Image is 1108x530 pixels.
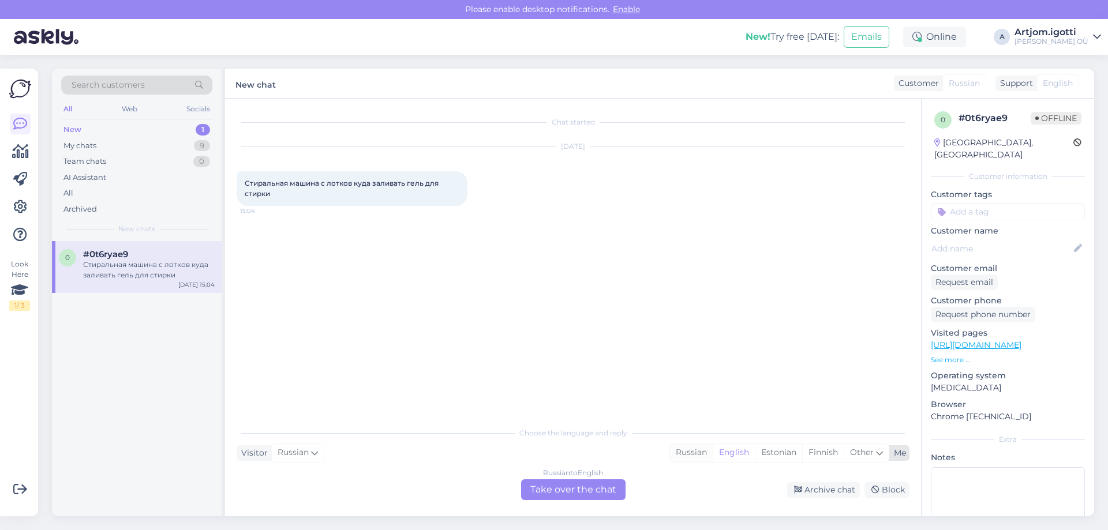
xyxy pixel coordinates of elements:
[237,428,909,438] div: Choose the language and reply
[1015,28,1088,37] div: Artjom.igotti
[194,140,210,152] div: 9
[670,444,713,461] div: Russian
[63,204,97,215] div: Archived
[931,203,1085,220] input: Add a tag
[864,482,909,498] div: Block
[118,224,155,234] span: New chats
[240,206,283,215] span: 15:04
[184,102,212,116] div: Socials
[959,111,1031,125] div: # 0t6ryae9
[63,140,96,152] div: My chats
[193,156,210,167] div: 0
[278,446,309,459] span: Russian
[903,27,966,47] div: Online
[931,382,1085,394] p: [MEDICAL_DATA]
[941,115,945,124] span: 0
[994,29,1010,45] div: A
[713,444,755,461] div: English
[931,340,1021,350] a: [URL][DOMAIN_NAME]
[61,102,74,116] div: All
[844,26,889,48] button: Emails
[746,30,839,44] div: Try free [DATE]:
[787,482,860,498] div: Archive chat
[931,275,998,290] div: Request email
[931,370,1085,382] p: Operating system
[521,479,626,500] div: Take over the chat
[931,327,1085,339] p: Visited pages
[609,4,643,14] span: Enable
[1015,28,1101,46] a: Artjom.igotti[PERSON_NAME] OÜ
[931,411,1085,423] p: Chrome [TECHNICAL_ID]
[9,78,31,100] img: Askly Logo
[889,447,906,459] div: Me
[802,444,844,461] div: Finnish
[237,117,909,127] div: Chat started
[178,280,215,289] div: [DATE] 15:04
[63,172,106,183] div: AI Assistant
[245,179,440,198] span: Стиральная машина с лотков куда заливать гель для стирки
[83,260,215,280] div: Стиральная машина с лотков куда заливать гель для стирки
[119,102,140,116] div: Web
[63,124,81,136] div: New
[949,77,980,89] span: Russian
[894,77,939,89] div: Customer
[850,447,874,457] span: Other
[931,171,1085,182] div: Customer information
[83,249,128,260] span: #0t6ryae9
[931,307,1035,322] div: Request phone number
[931,295,1085,307] p: Customer phone
[931,242,1072,255] input: Add name
[237,447,268,459] div: Visitor
[9,300,30,311] div: 1 / 3
[931,262,1085,275] p: Customer email
[755,444,802,461] div: Estonian
[9,259,30,311] div: Look Here
[237,141,909,152] div: [DATE]
[1043,77,1073,89] span: English
[1031,112,1081,125] span: Offline
[934,137,1073,161] div: [GEOGRAPHIC_DATA], [GEOGRAPHIC_DATA]
[931,434,1085,445] div: Extra
[931,225,1085,237] p: Customer name
[235,76,276,91] label: New chat
[931,355,1085,365] p: See more ...
[746,31,770,42] b: New!
[196,124,210,136] div: 1
[65,253,70,262] span: 0
[931,189,1085,201] p: Customer tags
[931,399,1085,411] p: Browser
[995,77,1033,89] div: Support
[72,79,145,91] span: Search customers
[931,452,1085,464] p: Notes
[63,187,73,199] div: All
[1015,37,1088,46] div: [PERSON_NAME] OÜ
[63,156,106,167] div: Team chats
[543,468,603,478] div: Russian to English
